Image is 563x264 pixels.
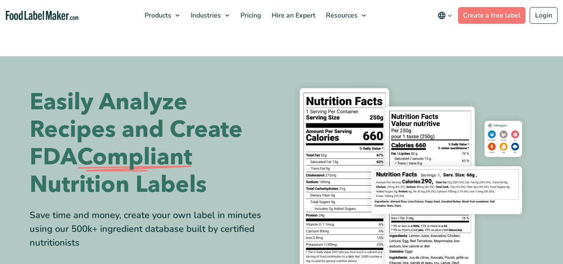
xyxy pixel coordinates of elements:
[77,143,192,171] span: Compliant
[30,88,275,199] h1: Easily Analyze Recipes and Create FDA Nutrition Labels
[142,11,172,20] span: Products
[30,209,275,250] div: Save time and money, create your own label in minutes using our 500k+ ingredient database built b...
[530,7,558,24] a: Login
[188,11,222,20] span: Industries
[269,11,316,20] span: Hire an Expert
[458,7,525,24] a: Create a free label
[323,11,358,20] span: Resources
[238,11,262,20] span: Pricing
